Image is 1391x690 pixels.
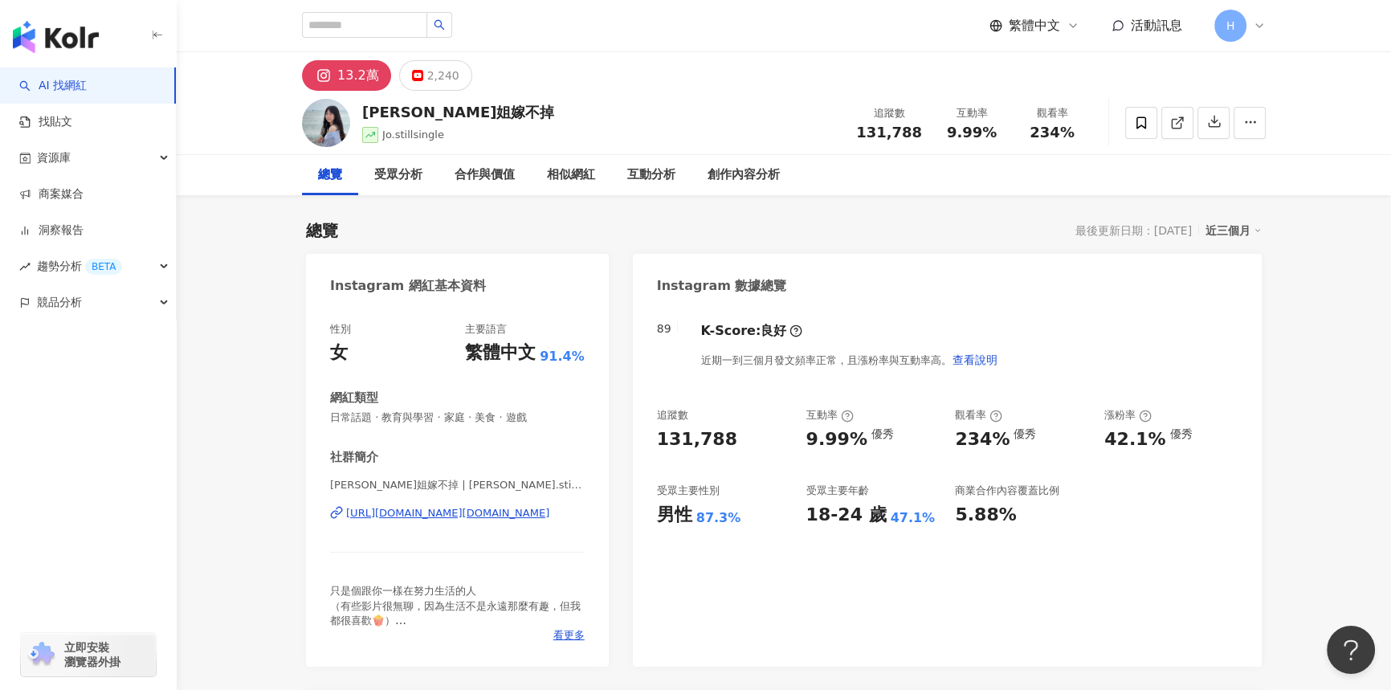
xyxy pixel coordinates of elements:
[657,408,688,423] div: 追蹤數
[37,140,71,176] span: 資源庫
[657,427,737,452] div: 131,788
[318,165,342,185] div: 總覽
[947,125,997,141] span: 9.99%
[708,165,780,185] div: 創作內容分析
[26,642,57,668] img: chrome extension
[856,105,922,121] div: 追蹤數
[657,322,671,335] div: 89
[37,284,82,321] span: 競品分析
[700,344,997,376] div: 近期一到三個月發文頻率正常，且漲粉率與互動率高。
[1169,427,1192,440] div: 優秀
[362,102,554,122] div: [PERSON_NAME]姐嫁不掉
[1075,224,1192,237] div: 最後更新日期：[DATE]
[306,219,338,242] div: 總覽
[951,344,997,376] button: 查看說明
[382,129,444,141] span: Jo.stillsingle
[941,105,1002,121] div: 互動率
[302,99,350,147] img: KOL Avatar
[657,503,692,528] div: 男性
[465,322,507,337] div: 主要語言
[434,19,445,31] span: search
[399,60,472,91] button: 2,240
[330,478,585,492] span: [PERSON_NAME]姐嫁不掉 | [PERSON_NAME].stillsingle
[330,390,378,406] div: 網紅類型
[330,322,351,337] div: 性別
[955,408,1002,423] div: 觀看率
[955,503,1016,528] div: 5.88%
[627,165,675,185] div: 互動分析
[657,277,787,295] div: Instagram 數據總覽
[465,341,536,365] div: 繁體中文
[19,261,31,272] span: rise
[21,633,156,676] a: chrome extension立即安裝 瀏覽器外掛
[1014,427,1036,440] div: 優秀
[1327,626,1375,674] iframe: Help Scout Beacon - Open
[856,124,922,141] span: 131,788
[700,322,802,340] div: K-Score :
[1131,18,1182,33] span: 活動訊息
[1022,105,1083,121] div: 觀看率
[37,248,122,284] span: 趨勢分析
[374,165,422,185] div: 受眾分析
[891,509,936,527] div: 47.1%
[1104,427,1165,452] div: 42.1%
[19,223,84,239] a: 洞察報告
[871,427,894,440] div: 優秀
[13,21,99,53] img: logo
[330,506,585,521] a: [URL][DOMAIN_NAME][DOMAIN_NAME]
[1226,17,1235,35] span: H
[427,64,459,87] div: 2,240
[1030,125,1075,141] span: 234%
[85,259,122,275] div: BETA
[955,427,1010,452] div: 234%
[330,341,348,365] div: 女
[346,506,549,521] div: [URL][DOMAIN_NAME][DOMAIN_NAME]
[761,322,786,340] div: 良好
[955,484,1059,498] div: 商業合作內容覆蓋比例
[1205,220,1262,241] div: 近三個月
[1009,17,1060,35] span: 繁體中文
[806,427,867,452] div: 9.99%
[19,114,72,130] a: 找貼文
[952,353,997,366] span: 查看說明
[330,449,378,466] div: 社群簡介
[64,640,120,669] span: 立即安裝 瀏覽器外掛
[540,348,585,365] span: 91.4%
[302,60,391,91] button: 13.2萬
[806,408,853,423] div: 互動率
[1104,408,1152,423] div: 漲粉率
[553,628,585,643] span: 看更多
[330,277,486,295] div: Instagram 網紅基本資料
[806,484,868,498] div: 受眾主要年齡
[806,503,886,528] div: 18-24 歲
[696,509,741,527] div: 87.3%
[657,484,720,498] div: 受眾主要性別
[19,186,84,202] a: 商案媒合
[455,165,515,185] div: 合作與價值
[330,410,585,425] span: 日常話題 · 教育與學習 · 家庭 · 美食 · 遊戲
[19,78,87,94] a: searchAI 找網紅
[330,585,581,641] span: 只是個跟你一樣在努力生活的人 （有些影片很無聊，因為生活不是永遠那麼有趣，但我都很喜歡🍿） 備用帳+美食帳 @[DOMAIN_NAME]_food
[547,165,595,185] div: 相似網紅
[337,64,379,87] div: 13.2萬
